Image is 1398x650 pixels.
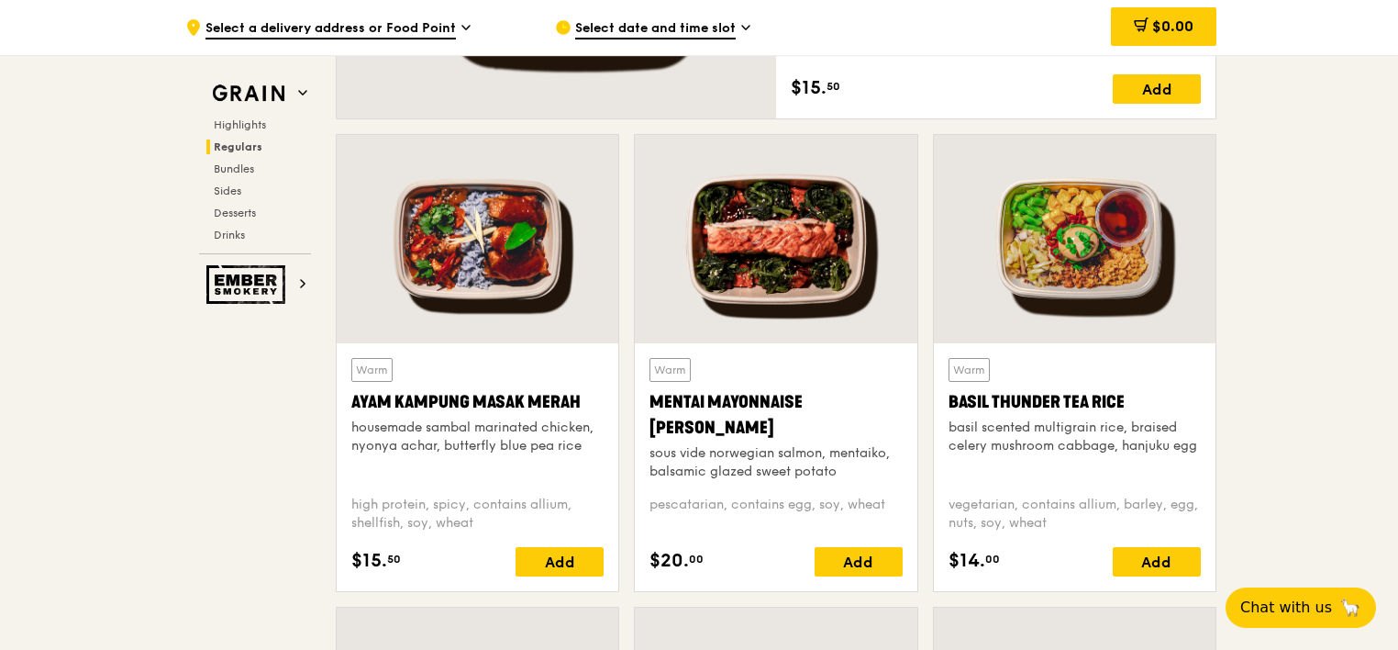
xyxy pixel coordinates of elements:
button: Chat with us🦙 [1226,588,1376,628]
span: 00 [689,552,704,566]
div: Warm [351,358,393,382]
div: Warm [949,358,990,382]
span: Sides [214,185,241,197]
div: vegetarian, contains allium, barley, egg, nuts, soy, wheat [949,496,1201,532]
span: Regulars [214,140,262,153]
div: Basil Thunder Tea Rice [949,389,1201,415]
span: 🦙 [1339,597,1361,619]
span: Chat with us [1240,597,1332,619]
img: Ember Smokery web logo [206,265,291,304]
div: pescatarian, contains egg, soy, wheat [649,496,902,532]
div: high protein, spicy, contains allium, shellfish, soy, wheat [351,496,604,532]
div: Mentai Mayonnaise [PERSON_NAME] [649,389,902,441]
span: 50 [827,79,840,94]
span: $15. [351,547,387,575]
span: Select date and time slot [575,19,736,39]
span: Drinks [214,229,245,241]
span: $15. [791,74,827,102]
span: Bundles [214,162,254,175]
div: Warm [649,358,691,382]
span: $20. [649,547,689,575]
span: 50 [387,552,401,566]
span: Desserts [214,207,256,219]
span: $0.00 [1152,17,1193,35]
div: housemade sambal marinated chicken, nyonya achar, butterfly blue pea rice [351,419,604,455]
div: Add [1113,547,1201,577]
span: Highlights [214,118,266,131]
img: Grain web logo [206,77,291,110]
span: $14. [949,547,985,575]
span: 00 [985,552,1000,566]
div: sous vide norwegian salmon, mentaiko, balsamic glazed sweet potato [649,444,902,481]
div: basil scented multigrain rice, braised celery mushroom cabbage, hanjuku egg [949,419,1201,455]
div: Ayam Kampung Masak Merah [351,389,604,415]
div: Add [815,547,903,577]
span: Select a delivery address or Food Point [205,19,456,39]
div: Add [1113,74,1201,104]
div: Add [516,547,604,577]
